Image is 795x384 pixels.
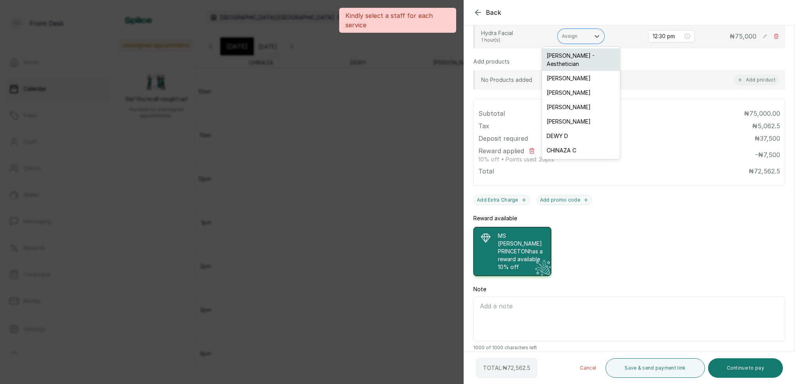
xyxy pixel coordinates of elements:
p: Subtotal [478,109,505,118]
p: Add products [473,58,510,65]
button: Add Extra Charge [473,195,530,205]
label: Note [473,285,486,293]
p: ₦75,000.00 [744,109,780,118]
button: Continue to pay [708,358,783,378]
p: No Products added [481,76,532,84]
div: DEWY D [542,129,620,143]
p: MS [PERSON_NAME] PRINCETON has a reward available [498,232,545,263]
p: ₦ [754,134,780,143]
span: 72,562.5 [754,167,780,175]
p: ₦ [749,166,780,176]
div: [PERSON_NAME] - Aesthetician [542,48,620,71]
button: Save & send payment link [606,358,705,378]
span: 37,500 [760,134,780,142]
p: 10% off • Points used: 20 pts [478,156,554,163]
button: Add promo code [536,195,592,205]
p: Reward applied [478,146,524,156]
p: - ₦ [755,150,780,159]
span: 7,500 [763,151,780,159]
p: Deposit required [478,134,528,143]
button: Cancel [574,358,602,378]
span: 72,562.5 [507,365,530,371]
div: CHINAZA C [542,143,620,157]
p: ₦ [752,121,780,131]
div: [PERSON_NAME] [542,114,620,129]
button: Add product [734,75,779,85]
p: 1 hour(s) [481,37,551,43]
p: 10% off [498,263,545,271]
p: Kindly select a staff for each service [345,11,450,30]
p: TOTAL: ₦ [483,364,530,372]
span: 5,062.5 [758,122,780,130]
div: [PERSON_NAME] [542,71,620,85]
p: Reward available [473,214,517,222]
span: 1000 of 1000 characters left [473,345,785,351]
p: Hydra Facial [481,29,551,37]
div: [PERSON_NAME] [542,100,620,114]
p: Total [478,166,494,176]
div: [PERSON_NAME] [542,85,620,100]
p: Tax [478,121,489,131]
